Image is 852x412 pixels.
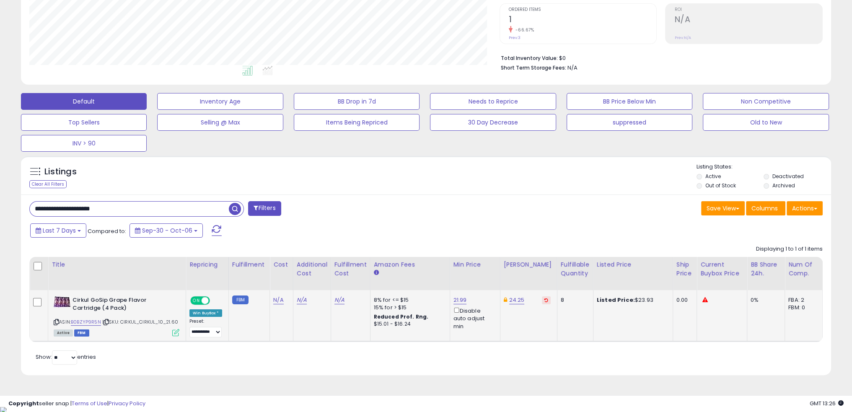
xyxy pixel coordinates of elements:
div: Listed Price [597,260,669,269]
div: Current Buybox Price [700,260,743,278]
span: Last 7 Days [43,226,76,235]
a: N/A [334,296,344,304]
span: OFF [209,297,222,304]
button: Top Sellers [21,114,147,131]
a: N/A [273,296,283,304]
b: Listed Price: [597,296,635,304]
span: FBM [74,329,89,337]
button: Needs to Reprice [430,93,556,110]
a: 24.25 [509,296,525,304]
span: Show: entries [36,353,96,361]
div: BB Share 24h. [751,260,781,278]
div: Ship Price [676,260,693,278]
span: ON [191,297,202,304]
button: Non Competitive [703,93,829,110]
div: 15% for > $15 [374,304,443,311]
span: Ordered Items [509,8,657,12]
div: FBA: 2 [788,296,816,304]
button: Actions [787,201,823,215]
h2: 1 [509,15,657,26]
a: Privacy Policy [109,399,145,407]
button: INV > 90 [21,135,147,152]
small: Prev: N/A [674,35,691,40]
span: | SKU: CIRKUL_CIRKUL_10_21.60 [102,319,178,325]
span: 2025-10-14 13:26 GMT [810,399,844,407]
p: Listing States: [697,163,831,171]
div: Cost [273,260,290,269]
div: $15.01 - $16.24 [374,321,443,328]
div: [PERSON_NAME] [504,260,554,269]
div: Repricing [189,260,225,269]
span: ROI [674,8,822,12]
div: Fulfillable Quantity [561,260,590,278]
small: FBM [232,295,249,304]
span: Compared to: [88,227,126,235]
div: Title [52,260,182,269]
small: -66.67% [513,27,534,33]
div: FBM: 0 [788,304,816,311]
h2: N/A [674,15,822,26]
span: N/A [567,64,577,72]
label: Archived [772,182,795,189]
label: Deactivated [772,173,804,180]
div: 0% [751,296,778,304]
label: Out of Stock [705,182,736,189]
div: Clear All Filters [29,180,67,188]
a: 21.99 [453,296,467,304]
button: Items Being Repriced [294,114,420,131]
div: Min Price [453,260,497,269]
div: $23.93 [597,296,666,304]
div: Displaying 1 to 1 of 1 items [756,245,823,253]
span: Sep-30 - Oct-06 [142,226,192,235]
button: Save View [701,201,745,215]
div: Fulfillment [232,260,266,269]
button: BB Price Below Min [567,93,692,110]
div: Amazon Fees [374,260,446,269]
a: Terms of Use [72,399,107,407]
button: Last 7 Days [30,223,86,238]
button: 30 Day Decrease [430,114,556,131]
button: BB Drop in 7d [294,93,420,110]
span: Columns [751,204,778,212]
a: B0BZYP9R5N [71,319,101,326]
img: 41aJt3MPpqL._SL40_.jpg [54,296,70,307]
b: Short Term Storage Fees: [501,64,566,71]
button: Selling @ Max [157,114,283,131]
div: Preset: [189,319,222,337]
strong: Copyright [8,399,39,407]
div: 0.00 [676,296,690,304]
button: Old to New [703,114,829,131]
div: Fulfillment Cost [334,260,367,278]
button: suppressed [567,114,692,131]
button: Default [21,93,147,110]
div: Additional Cost [297,260,327,278]
b: Total Inventory Value: [501,54,558,62]
h5: Listings [44,166,77,178]
button: Filters [248,201,281,216]
b: Reduced Prof. Rng. [374,313,429,320]
div: Disable auto adjust min [453,306,494,330]
div: 8 [561,296,587,304]
span: All listings currently available for purchase on Amazon [54,329,73,337]
small: Prev: 3 [509,35,521,40]
button: Inventory Age [157,93,283,110]
b: Cirkul GoSip Grape Flavor Cartridge (4 Pack) [73,296,174,314]
div: ASIN: [54,296,179,335]
button: Sep-30 - Oct-06 [129,223,203,238]
a: N/A [297,296,307,304]
button: Columns [746,201,785,215]
div: 8% for <= $15 [374,296,443,304]
div: seller snap | | [8,400,145,408]
label: Active [705,173,721,180]
small: Amazon Fees. [374,269,379,277]
div: Num of Comp. [788,260,819,278]
li: $0 [501,52,816,62]
div: Win BuyBox * [189,309,222,317]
